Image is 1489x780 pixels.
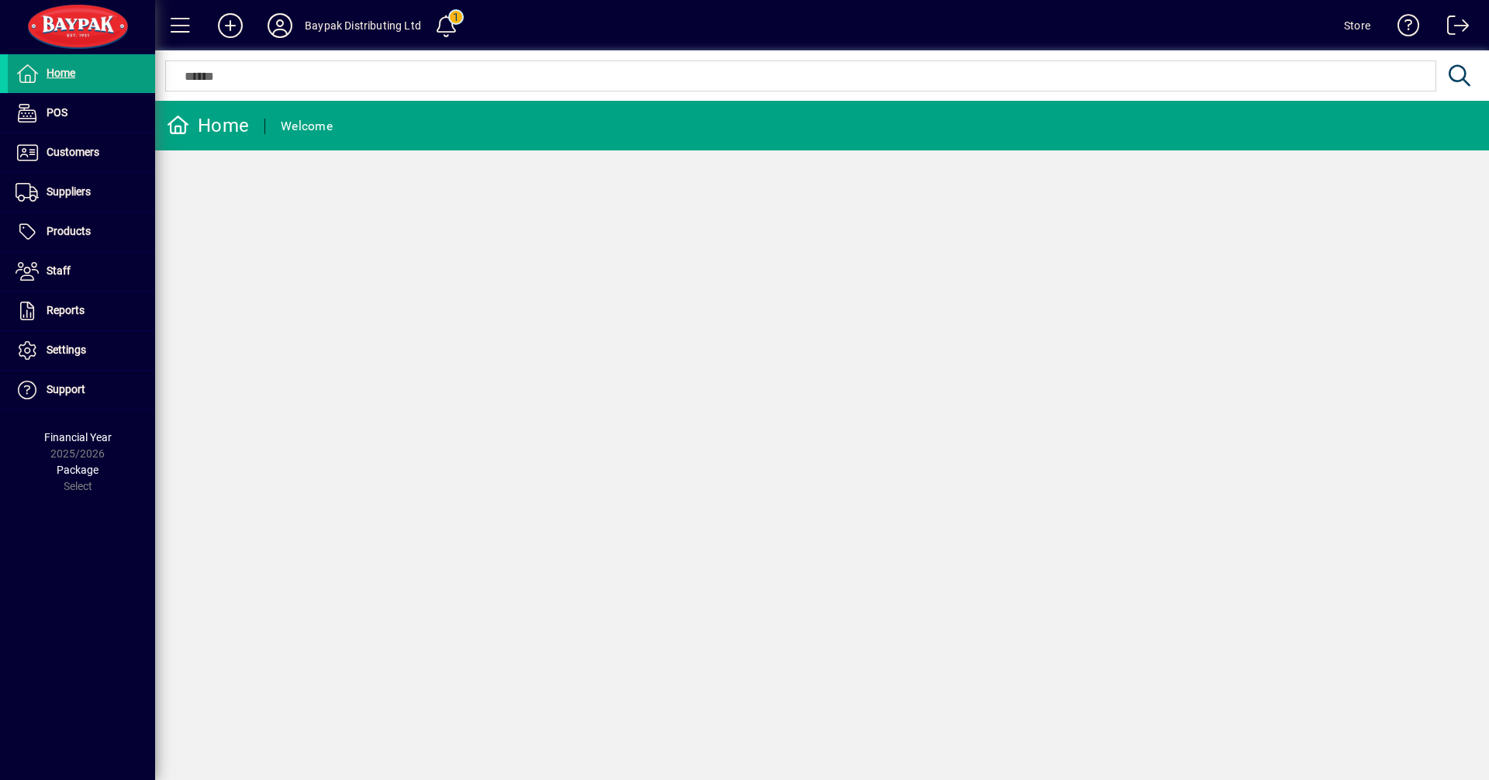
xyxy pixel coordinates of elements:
[8,371,155,409] a: Support
[47,383,85,395] span: Support
[255,12,305,40] button: Profile
[57,464,98,476] span: Package
[167,113,249,138] div: Home
[281,114,333,139] div: Welcome
[47,304,85,316] span: Reports
[47,264,71,277] span: Staff
[47,106,67,119] span: POS
[47,343,86,356] span: Settings
[8,133,155,172] a: Customers
[47,185,91,198] span: Suppliers
[8,292,155,330] a: Reports
[305,13,421,38] div: Baypak Distributing Ltd
[8,173,155,212] a: Suppliers
[47,225,91,237] span: Products
[8,94,155,133] a: POS
[44,431,112,443] span: Financial Year
[8,331,155,370] a: Settings
[206,12,255,40] button: Add
[47,67,75,79] span: Home
[47,146,99,158] span: Customers
[8,212,155,251] a: Products
[1344,13,1370,38] div: Store
[1435,3,1470,53] a: Logout
[1386,3,1420,53] a: Knowledge Base
[8,252,155,291] a: Staff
